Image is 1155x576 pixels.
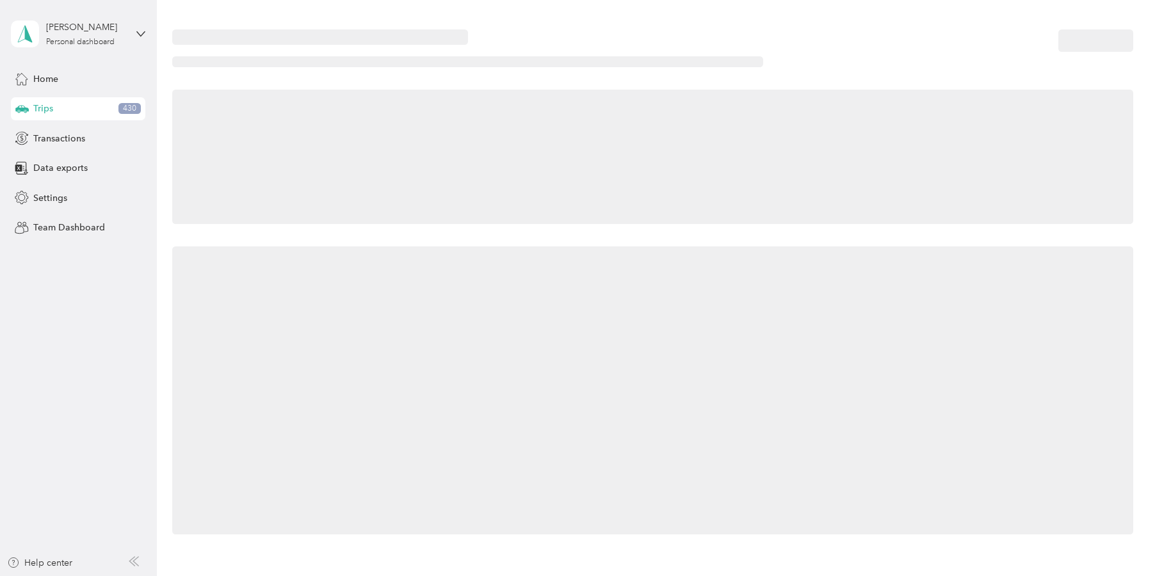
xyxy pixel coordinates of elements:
span: Settings [33,191,67,205]
span: Team Dashboard [33,221,105,234]
div: Personal dashboard [46,38,115,46]
span: Data exports [33,161,88,175]
span: Home [33,72,58,86]
button: Help center [7,556,72,570]
span: Transactions [33,132,85,145]
iframe: Everlance-gr Chat Button Frame [1083,504,1155,576]
span: Trips [33,102,53,115]
span: 430 [118,103,141,115]
div: [PERSON_NAME] [46,20,126,34]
